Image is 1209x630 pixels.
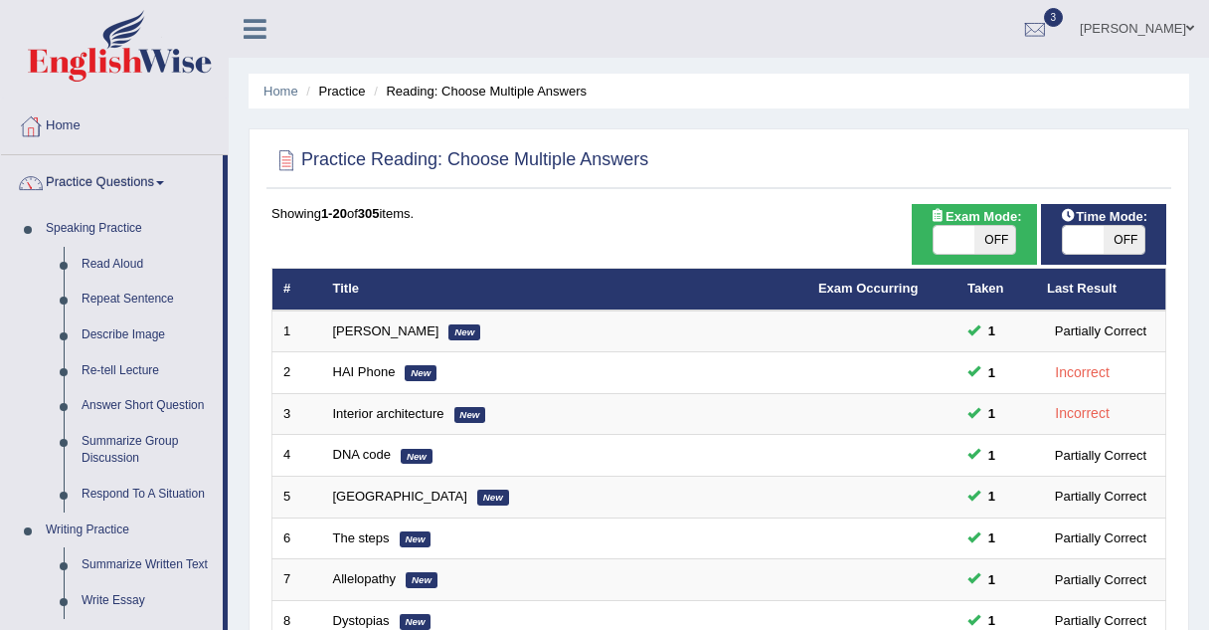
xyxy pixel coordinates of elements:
td: 4 [272,435,322,477]
a: Re-tell Lecture [73,353,223,389]
div: Showing of items. [271,204,1166,223]
span: Time Mode: [1052,206,1155,227]
em: New [448,324,480,340]
div: Partially Correct [1047,527,1154,548]
span: You can still take this question [980,486,1003,507]
span: OFF [1104,226,1145,254]
span: Exam Mode: [922,206,1029,227]
span: OFF [974,226,1016,254]
a: Respond To A Situation [73,477,223,513]
a: Practice Questions [1,155,223,205]
a: [PERSON_NAME] [333,323,439,338]
a: Repeat Sentence [73,282,223,317]
span: You can still take this question [980,362,1003,383]
a: Writing Practice [37,513,223,548]
th: Title [322,269,807,311]
a: Summarize Written Text [73,547,223,583]
b: 305 [358,206,380,221]
span: You can still take this question [980,569,1003,590]
a: [GEOGRAPHIC_DATA] [333,489,467,504]
em: New [401,449,432,465]
a: Write Essay [73,583,223,619]
th: Taken [956,269,1036,311]
td: 7 [272,559,322,601]
div: Incorrect [1047,361,1118,384]
div: Partially Correct [1047,486,1154,507]
em: New [477,490,509,506]
a: Interior architecture [333,406,444,421]
div: Partially Correct [1047,569,1154,590]
span: You can still take this question [980,445,1003,466]
th: Last Result [1036,269,1166,311]
em: New [405,365,436,381]
a: Describe Image [73,317,223,353]
a: Read Aloud [73,247,223,283]
h2: Practice Reading: Choose Multiple Answers [271,145,648,175]
a: Exam Occurring [818,281,918,296]
li: Reading: Choose Multiple Answers [369,82,587,101]
b: 1-20 [321,206,347,221]
a: Home [263,84,298,99]
div: Show exams occurring in exams [912,204,1037,265]
em: New [406,572,437,588]
a: Summarize Group Discussion [73,424,223,477]
span: You can still take this question [980,320,1003,341]
a: Home [1,99,228,148]
a: HAI Phone [333,364,396,379]
td: 3 [272,393,322,435]
a: Speaking Practice [37,211,223,247]
a: Dystopias [333,613,390,628]
a: Answer Short Question [73,388,223,424]
em: New [400,531,432,547]
a: DNA code [333,447,392,462]
th: # [272,269,322,311]
td: 1 [272,311,322,352]
div: Incorrect [1047,402,1118,425]
td: 5 [272,477,322,519]
a: The steps [333,530,390,545]
li: Practice [301,82,365,101]
td: 6 [272,518,322,559]
em: New [454,407,486,423]
td: 2 [272,352,322,394]
span: You can still take this question [980,403,1003,424]
span: You can still take this question [980,527,1003,548]
a: Allelopathy [333,571,397,586]
span: 3 [1044,8,1064,27]
div: Partially Correct [1047,445,1154,466]
div: Partially Correct [1047,320,1154,341]
em: New [400,614,432,630]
